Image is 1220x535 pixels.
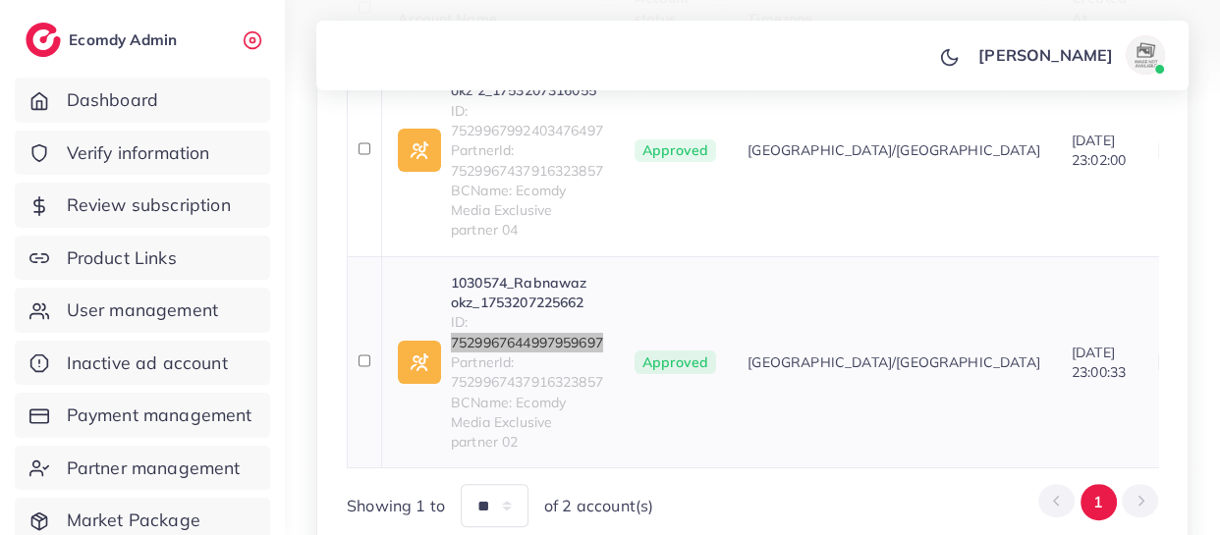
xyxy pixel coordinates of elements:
span: [GEOGRAPHIC_DATA]/[GEOGRAPHIC_DATA] [748,140,1040,160]
span: PartnerId: 7529967437916323857 [451,352,603,393]
span: ID: 7529967644997959697 [451,312,603,352]
span: Approved [635,139,716,163]
a: logoEcomdy Admin [26,23,182,57]
a: Inactive ad account [15,341,270,386]
span: User management [67,297,218,323]
span: of 2 account(s) [544,495,653,517]
span: [GEOGRAPHIC_DATA]/[GEOGRAPHIC_DATA] [748,352,1040,372]
span: Partner management [67,455,241,481]
img: ic-ad-info.7fc67b75.svg [398,341,441,384]
span: BCName: Ecomdy Media Exclusive partner 04 [451,181,603,241]
a: Partner management [15,446,270,491]
span: Showing 1 to [347,495,445,517]
a: Dashboard [15,78,270,123]
a: Review subscription [15,183,270,228]
span: Product Links [67,245,177,271]
span: BCName: Ecomdy Media Exclusive partner 02 [451,393,603,453]
img: avatar [1126,35,1165,75]
a: 1030574_Rabnawaz okz_1753207225662 [451,273,603,313]
span: Market Package [67,508,200,533]
span: [DATE] 23:02:00 [1072,132,1126,169]
span: Review subscription [67,192,231,218]
a: Product Links [15,236,270,281]
ul: Pagination [1038,484,1158,520]
span: Approved [635,350,716,374]
span: Verify information [67,140,210,166]
span: PartnerId: 7529967437916323857 [451,140,603,181]
span: ID: 7529967992403476497 [451,101,603,141]
span: Dashboard [67,87,158,113]
span: Inactive ad account [67,350,228,376]
img: logo [26,23,61,57]
a: [PERSON_NAME]avatar [968,35,1173,75]
img: ic-ad-info.7fc67b75.svg [398,129,441,172]
button: Go to page 1 [1081,484,1117,520]
p: [PERSON_NAME] [978,43,1113,67]
a: Verify information [15,131,270,176]
span: Payment management [67,402,252,428]
a: User management [15,288,270,333]
a: Payment management [15,393,270,438]
span: [DATE] 23:00:33 [1072,344,1126,381]
h2: Ecomdy Admin [69,30,182,49]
